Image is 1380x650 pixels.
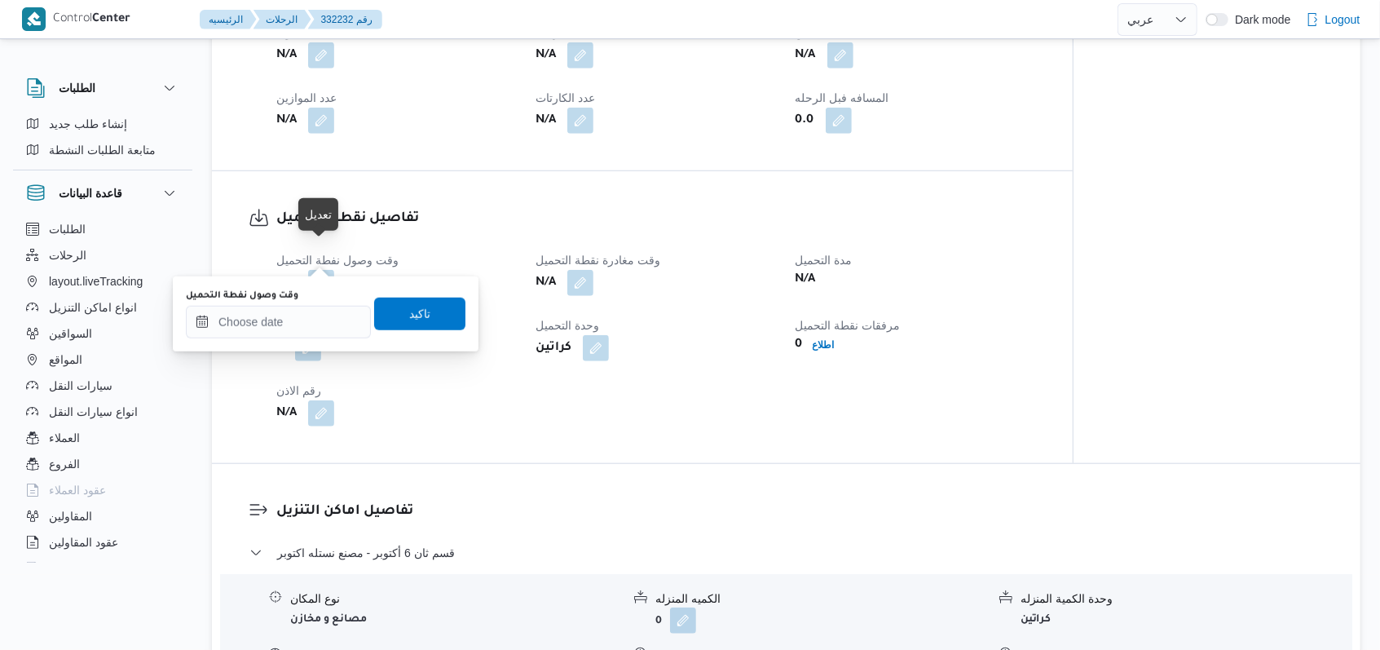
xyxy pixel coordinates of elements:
[13,111,192,170] div: الطلبات
[22,7,46,31] img: X8yXhbKr1z7QwAAAABJRU5ErkJggg==
[20,216,186,242] button: الطلبات
[796,270,816,290] b: N/A
[26,184,179,203] button: قاعدة البيانات
[276,501,1324,523] h3: تفاصيل اماكن التنزيل
[20,555,186,581] button: اجهزة التليفون
[276,111,297,130] b: N/A
[20,399,186,425] button: انواع سيارات النقل
[249,543,1324,563] button: قسم ثان 6 أكتوبر - مصنع نستله اكتوبر
[536,338,571,358] b: كراتين
[276,91,337,104] span: عدد الموازين
[20,503,186,529] button: المقاولين
[536,319,599,332] span: وحدة التحميل
[277,543,455,563] span: قسم ثان 6 أكتوبر - مصنع نستله اكتوبر
[49,298,137,317] span: انواع اماكن التنزيل
[20,529,186,555] button: عقود المقاولين
[49,454,80,474] span: الفروع
[186,290,298,303] label: وقت وصول نفطة التحميل
[796,91,889,104] span: المسافه فبل الرحله
[276,254,399,267] span: وقت وصول نفطة التحميل
[374,298,465,330] button: تاكيد
[806,335,841,355] button: اطلاع
[409,304,430,324] span: تاكيد
[20,294,186,321] button: انواع اماكن التنزيل
[49,350,82,369] span: المواقع
[49,506,92,526] span: المقاولين
[49,402,138,422] span: انواع سيارات النقل
[93,13,131,26] b: Center
[200,10,257,29] button: الرئيسيه
[655,617,662,628] b: 0
[49,114,127,134] span: إنشاء طلب جديد
[20,425,186,451] button: العملاء
[1299,3,1367,36] button: Logout
[290,614,367,626] b: مصانع و مخازن
[276,384,321,397] span: رقم الاذن
[20,347,186,373] button: المواقع
[20,451,186,477] button: الفروع
[49,140,156,160] span: متابعة الطلبات النشطة
[796,111,814,130] b: 0.0
[49,559,117,578] span: اجهزة التليفون
[49,428,80,448] span: العملاء
[796,254,853,267] span: مدة التحميل
[20,477,186,503] button: عقود العملاء
[796,319,901,332] span: مرفقات نقطة التحميل
[276,46,297,65] b: N/A
[308,10,382,29] button: 332232 رقم
[186,306,371,338] input: Press the down key to open a popover containing a calendar.
[49,376,112,396] span: سيارات النقل
[1325,10,1360,29] span: Logout
[305,205,332,224] div: تعديل
[796,335,803,355] b: 0
[49,324,92,343] span: السواقين
[49,480,106,500] span: عقود العملاء
[536,273,556,293] b: N/A
[13,216,192,569] div: قاعدة البيانات
[536,91,595,104] span: عدد الكارتات
[536,111,556,130] b: N/A
[276,273,297,293] b: N/A
[1228,13,1290,26] span: Dark mode
[536,254,660,267] span: وقت مغادرة نقطة التحميل
[254,10,311,29] button: الرحلات
[49,219,86,239] span: الطلبات
[49,272,143,291] span: layout.liveTracking
[290,590,621,608] div: نوع المكان
[20,268,186,294] button: layout.liveTracking
[20,137,186,163] button: متابعة الطلبات النشطة
[49,533,118,552] span: عقود المقاولين
[59,78,95,98] h3: الطلبات
[276,208,1036,230] h3: تفاصيل نقطة التحميل
[20,321,186,347] button: السواقين
[20,373,186,399] button: سيارات النقل
[1021,590,1351,608] div: وحدة الكمية المنزله
[49,245,86,265] span: الرحلات
[20,242,186,268] button: الرحلات
[26,78,179,98] button: الطلبات
[796,46,816,65] b: N/A
[655,590,986,608] div: الكميه المنزله
[276,404,297,423] b: N/A
[20,111,186,137] button: إنشاء طلب جديد
[536,46,556,65] b: N/A
[1021,614,1052,626] b: كراتين
[59,184,122,203] h3: قاعدة البيانات
[813,339,835,351] b: اطلاع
